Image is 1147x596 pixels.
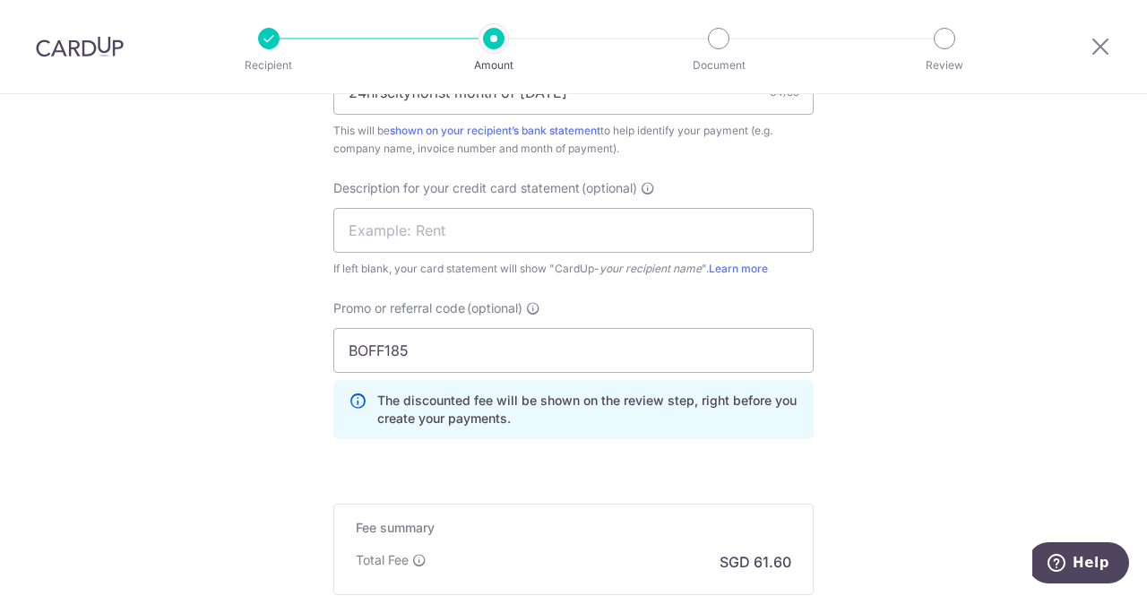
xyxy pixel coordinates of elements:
p: Review [878,56,1011,74]
div: This will be to help identify your payment (e.g. company name, invoice number and month of payment). [333,122,814,158]
span: (optional) [467,299,522,317]
span: Description for your credit card statement [333,179,580,197]
p: Total Fee [356,551,409,569]
i: your recipient name [599,262,702,275]
p: Document [652,56,785,74]
img: CardUp [36,36,124,57]
iframe: Opens a widget where you can find more information [1032,542,1129,587]
input: Example: Rent [333,208,814,253]
p: Recipient [203,56,335,74]
span: Promo or referral code [333,299,465,317]
span: (optional) [582,179,637,197]
a: shown on your recipient’s bank statement [390,124,600,137]
a: Learn more [709,262,768,275]
p: The discounted fee will be shown on the review step, right before you create your payments. [377,392,798,428]
p: Amount [427,56,560,74]
div: If left blank, your card statement will show "CardUp- ". [333,260,814,278]
h5: Fee summary [356,519,791,537]
p: SGD 61.60 [720,551,791,573]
